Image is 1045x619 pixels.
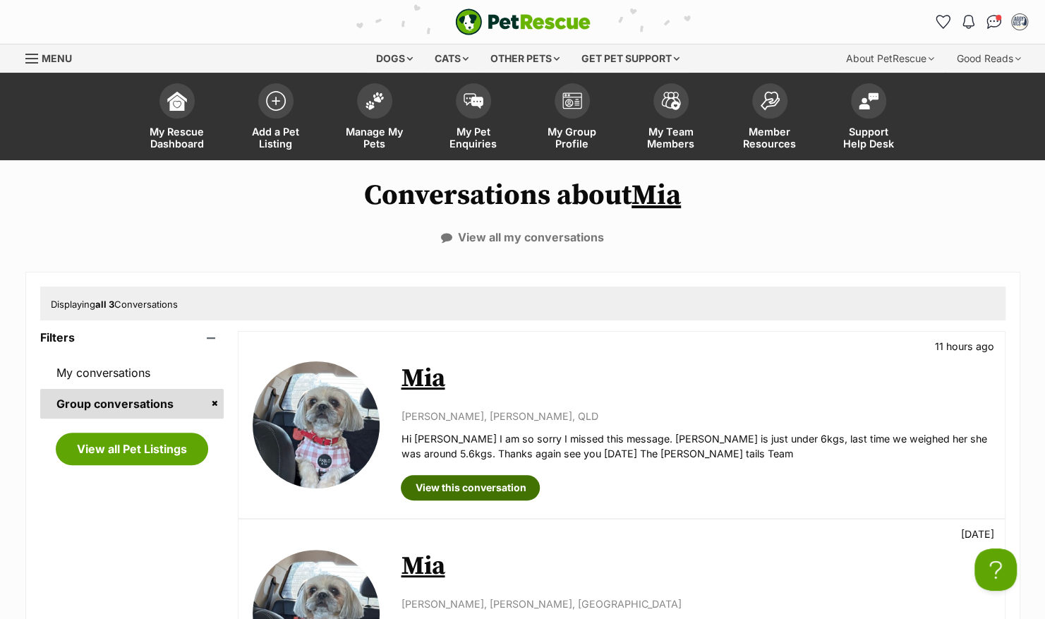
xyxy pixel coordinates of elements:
[401,475,540,500] a: View this conversation
[424,76,523,160] a: My Pet Enquiries
[632,178,681,213] a: Mia
[128,76,226,160] a: My Rescue Dashboard
[837,126,900,150] span: Support Help Desk
[481,44,569,73] div: Other pets
[540,126,604,150] span: My Group Profile
[167,91,187,111] img: dashboard-icon-eb2f2d2d3e046f16d808141f083e7271f6b2e854fb5c12c21221c1fb7104beca.svg
[572,44,689,73] div: Get pet support
[1008,11,1031,33] button: My account
[51,299,178,310] span: Displaying Conversations
[145,126,209,150] span: My Rescue Dashboard
[40,358,224,387] a: My conversations
[932,11,955,33] a: Favourites
[441,231,604,244] a: View all my conversations
[819,76,918,160] a: Support Help Desk
[266,91,286,111] img: add-pet-listing-icon-0afa8454b4691262ce3f59096e99ab1cd57d4a30225e0717b998d2c9b9846f56.svg
[253,361,380,488] img: Mia
[947,44,1031,73] div: Good Reads
[562,92,582,109] img: group-profile-icon-3fa3cf56718a62981997c0bc7e787c4b2cf8bcc04b72c1350f741eb67cf2f40e.svg
[25,44,82,70] a: Menu
[401,551,445,582] a: Mia
[401,409,990,423] p: [PERSON_NAME], [PERSON_NAME], QLD
[523,76,622,160] a: My Group Profile
[986,15,1001,29] img: chat-41dd97257d64d25036548639549fe6c8038ab92f7586957e7f3b1b290dea8141.svg
[244,126,308,150] span: Add a Pet Listing
[455,8,591,35] img: logo-e224e6f780fb5917bec1dbf3a21bbac754714ae5b6737aabdf751b685950b380.svg
[425,44,478,73] div: Cats
[42,52,72,64] span: Menu
[366,44,423,73] div: Dogs
[442,126,505,150] span: My Pet Enquiries
[40,331,224,344] header: Filters
[401,363,445,395] a: Mia
[455,8,591,35] a: PetRescue
[401,596,990,611] p: [PERSON_NAME], [PERSON_NAME], [GEOGRAPHIC_DATA]
[639,126,703,150] span: My Team Members
[95,299,114,310] strong: all 3
[1013,15,1027,29] img: Ruth Christodoulou profile pic
[859,92,878,109] img: help-desk-icon-fdf02630f3aa405de69fd3d07c3f3aa587a6932b1a1747fa1d2bba05be0121f9.svg
[720,76,819,160] a: Member Resources
[932,11,1031,33] ul: Account quick links
[40,389,224,419] a: Group conversations
[974,548,1017,591] iframe: Help Scout Beacon - Open
[401,431,990,462] p: Hi [PERSON_NAME] I am so sorry I missed this message. [PERSON_NAME] is just under 6kgs, last time...
[738,126,802,150] span: Member Resources
[661,92,681,110] img: team-members-icon-5396bd8760b3fe7c0b43da4ab00e1e3bb1a5d9ba89233759b79545d2d3fc5d0d.svg
[343,126,406,150] span: Manage My Pets
[365,92,385,110] img: manage-my-pets-icon-02211641906a0b7f246fdf0571729dbe1e7629f14944591b6c1af311fb30b64b.svg
[836,44,944,73] div: About PetRescue
[464,93,483,109] img: pet-enquiries-icon-7e3ad2cf08bfb03b45e93fb7055b45f3efa6380592205ae92323e6603595dc1f.svg
[226,76,325,160] a: Add a Pet Listing
[56,433,208,465] a: View all Pet Listings
[961,527,994,541] p: [DATE]
[760,91,780,110] img: member-resources-icon-8e73f808a243e03378d46382f2149f9095a855e16c252ad45f914b54edf8863c.svg
[325,76,424,160] a: Manage My Pets
[622,76,720,160] a: My Team Members
[958,11,980,33] button: Notifications
[983,11,1005,33] a: Conversations
[935,339,994,354] p: 11 hours ago
[962,15,974,29] img: notifications-46538b983faf8c2785f20acdc204bb7945ddae34d4c08c2a6579f10ce5e182be.svg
